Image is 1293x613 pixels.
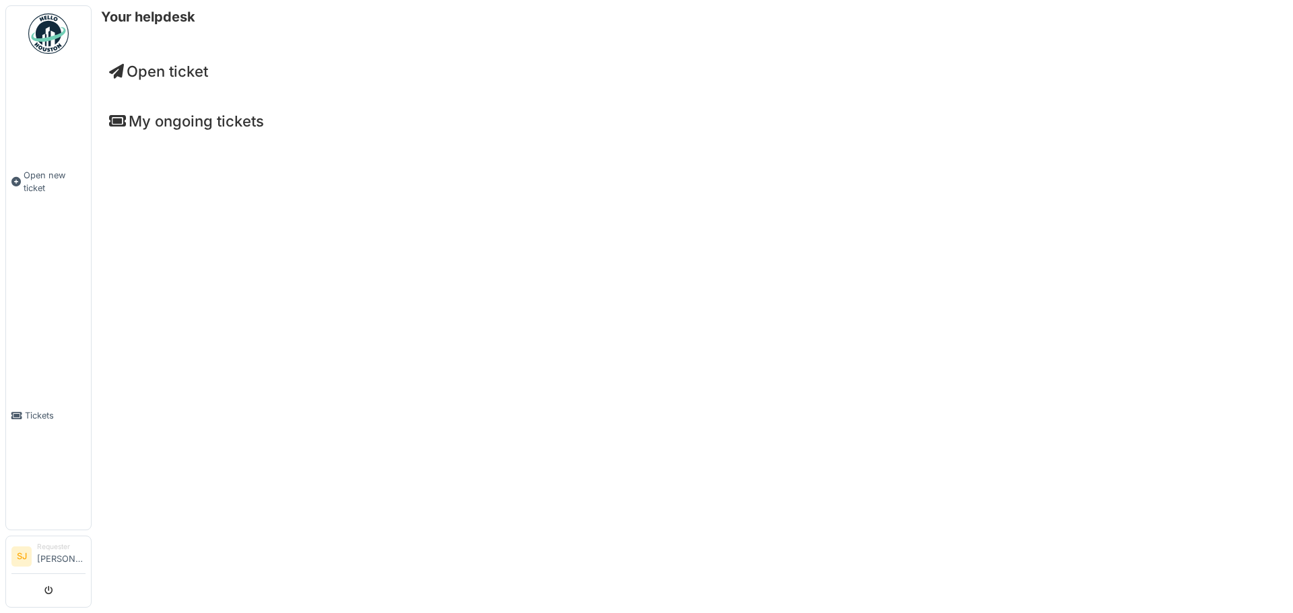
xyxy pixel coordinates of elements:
span: Open new ticket [24,169,86,194]
h4: My ongoing tickets [109,112,1275,130]
a: Open ticket [109,63,208,80]
img: Badge_color-CXgf-gQk.svg [28,13,69,54]
a: Open new ticket [6,61,91,302]
span: Tickets [25,409,86,422]
div: Requester [37,542,86,552]
li: SJ [11,546,32,567]
li: [PERSON_NAME] [37,542,86,571]
a: SJ Requester[PERSON_NAME] [11,542,86,574]
h6: Your helpdesk [101,9,195,25]
a: Tickets [6,302,91,530]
